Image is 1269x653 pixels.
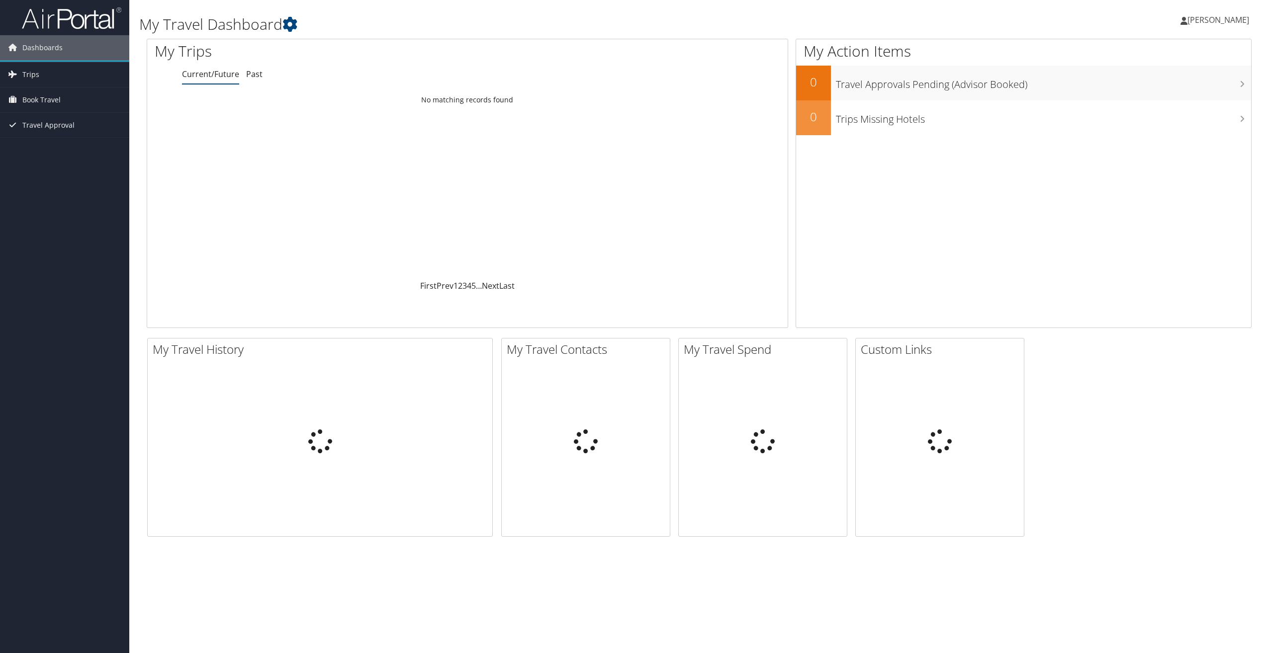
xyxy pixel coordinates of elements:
[462,280,467,291] a: 3
[796,100,1251,135] a: 0Trips Missing Hotels
[836,73,1251,91] h3: Travel Approvals Pending (Advisor Booked)
[22,6,121,30] img: airportal-logo.png
[153,341,492,358] h2: My Travel History
[796,108,831,125] h2: 0
[796,74,831,90] h2: 0
[453,280,458,291] a: 1
[22,35,63,60] span: Dashboards
[1180,5,1259,35] a: [PERSON_NAME]
[147,91,788,109] td: No matching records found
[22,87,61,112] span: Book Travel
[836,107,1251,126] h3: Trips Missing Hotels
[476,280,482,291] span: …
[471,280,476,291] a: 5
[467,280,471,291] a: 4
[482,280,499,291] a: Next
[507,341,670,358] h2: My Travel Contacts
[437,280,453,291] a: Prev
[1187,14,1249,25] span: [PERSON_NAME]
[796,66,1251,100] a: 0Travel Approvals Pending (Advisor Booked)
[22,113,75,138] span: Travel Approval
[861,341,1024,358] h2: Custom Links
[420,280,437,291] a: First
[246,69,263,80] a: Past
[458,280,462,291] a: 2
[684,341,847,358] h2: My Travel Spend
[139,14,886,35] h1: My Travel Dashboard
[499,280,515,291] a: Last
[182,69,239,80] a: Current/Future
[796,41,1251,62] h1: My Action Items
[155,41,513,62] h1: My Trips
[22,62,39,87] span: Trips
